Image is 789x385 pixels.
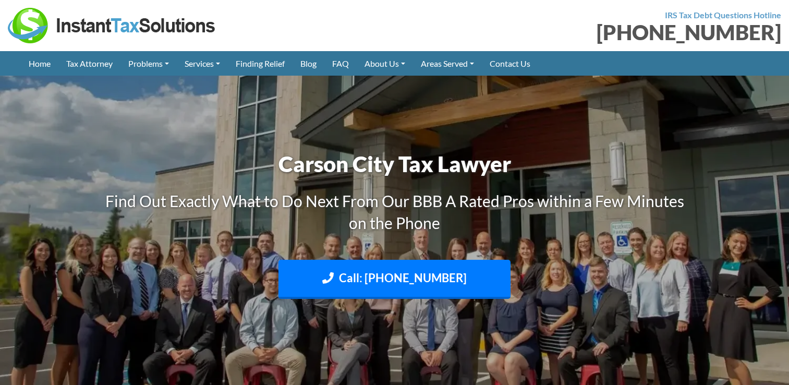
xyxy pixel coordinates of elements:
a: Instant Tax Solutions Logo [8,19,216,29]
a: Finding Relief [228,51,293,76]
h3: Find Out Exactly What to Do Next From Our BBB A Rated Pros within a Few Minutes on the Phone [105,190,684,234]
a: Home [21,51,58,76]
a: Tax Attorney [58,51,120,76]
a: About Us [357,51,413,76]
a: Blog [293,51,324,76]
a: Contact Us [482,51,538,76]
a: Problems [120,51,177,76]
a: Areas Served [413,51,482,76]
img: Instant Tax Solutions Logo [8,8,216,43]
h1: Carson City Tax Lawyer [105,149,684,179]
a: FAQ [324,51,357,76]
a: Call: [PHONE_NUMBER] [278,260,511,299]
div: [PHONE_NUMBER] [403,22,782,43]
strong: IRS Tax Debt Questions Hotline [665,10,781,20]
a: Services [177,51,228,76]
